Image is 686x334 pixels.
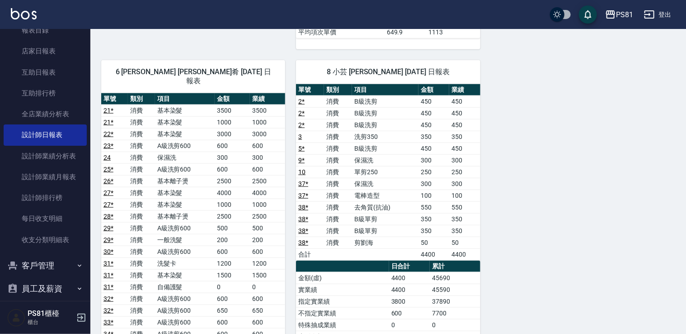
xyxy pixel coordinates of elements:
td: 300 [250,152,285,163]
td: 4000 [250,187,285,199]
a: 10 [298,168,305,176]
a: 每日收支明細 [4,208,87,229]
td: 450 [418,119,449,131]
td: 保濕洗 [155,152,215,163]
td: 100 [418,190,449,201]
td: 實業績 [296,284,389,296]
td: 3500 [250,105,285,116]
td: 消費 [324,237,352,248]
td: 消費 [324,201,352,213]
td: 300 [449,178,480,190]
th: 業績 [449,84,480,96]
td: 1113 [427,26,480,38]
a: 設計師日報表 [4,124,87,145]
td: 電棒造型 [352,190,418,201]
td: 基本染髮 [155,269,215,281]
td: 0 [389,319,430,331]
td: 45690 [430,272,480,284]
td: 350 [449,225,480,237]
td: 洗髮卡 [155,258,215,269]
td: 消費 [324,190,352,201]
a: 設計師業績分析表 [4,146,87,167]
td: 消費 [128,222,155,234]
td: 649.9 [385,26,427,38]
h5: PS81櫃檯 [28,309,74,318]
td: 1500 [215,269,250,281]
td: 消費 [324,225,352,237]
td: 600 [215,163,250,175]
td: 一般洗髮 [155,234,215,246]
span: 8 小芸 [PERSON_NAME] [DATE] 日報表 [307,67,469,76]
td: A級洗剪600 [155,293,215,305]
td: 消費 [128,269,155,281]
td: 消費 [128,199,155,210]
td: 洗剪350 [352,131,418,143]
td: 消費 [128,210,155,222]
td: 3000 [250,128,285,140]
td: B級洗剪 [352,119,418,131]
td: 1000 [250,199,285,210]
td: 1000 [215,116,250,128]
td: 50 [418,237,449,248]
td: 250 [449,166,480,178]
td: 平均項次單價 [296,26,385,38]
td: 600 [215,316,250,328]
a: 互助日報表 [4,62,87,83]
td: 7700 [430,307,480,319]
td: 1200 [250,258,285,269]
a: 設計師排行榜 [4,187,87,208]
td: 50 [449,237,480,248]
td: 基本離子燙 [155,175,215,187]
td: 不指定實業績 [296,307,389,319]
td: 450 [418,143,449,154]
td: 2500 [215,210,250,222]
td: B級單剪 [352,213,418,225]
td: 550 [418,201,449,213]
td: B級洗剪 [352,107,418,119]
td: A級洗剪600 [155,246,215,258]
a: 全店業績分析表 [4,104,87,124]
td: 300 [418,154,449,166]
td: 1000 [250,116,285,128]
td: 0 [430,319,480,331]
th: 單號 [296,84,324,96]
td: 2500 [250,175,285,187]
a: 報表目錄 [4,20,87,41]
td: 消費 [128,258,155,269]
td: 保濕洗 [352,154,418,166]
td: 450 [418,95,449,107]
td: 基本染髮 [155,199,215,210]
td: 200 [215,234,250,246]
td: 600 [250,163,285,175]
td: 350 [449,213,480,225]
td: 消費 [324,178,352,190]
td: 消費 [128,234,155,246]
span: 6 [PERSON_NAME] [PERSON_NAME]肴 [DATE] 日報表 [112,67,274,86]
button: 商品管理 [4,301,87,324]
td: A級洗剪600 [155,140,215,152]
td: 450 [449,95,480,107]
td: 45590 [430,284,480,296]
td: 基本染髮 [155,105,215,116]
td: 0 [215,281,250,293]
td: 去角質(抗油) [352,201,418,213]
td: 基本離子燙 [155,210,215,222]
td: 600 [250,246,285,258]
td: 基本染髮 [155,187,215,199]
td: 消費 [128,140,155,152]
th: 日合計 [389,261,430,272]
th: 單號 [101,93,128,105]
button: 員工及薪資 [4,277,87,301]
td: 600 [215,293,250,305]
td: 600 [389,307,430,319]
td: 600 [215,246,250,258]
td: 600 [215,140,250,152]
td: 合計 [296,248,324,260]
a: 店家日報表 [4,41,87,62]
td: 消費 [128,293,155,305]
td: 450 [418,107,449,119]
table: a dense table [296,84,480,261]
td: 消費 [128,305,155,316]
th: 累計 [430,261,480,272]
td: 消費 [128,116,155,128]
